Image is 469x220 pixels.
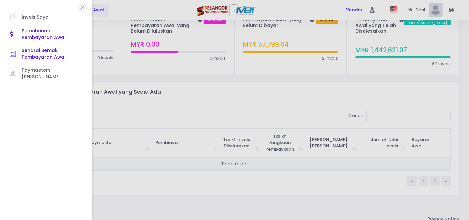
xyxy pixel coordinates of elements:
[3,10,88,25] a: Invois Saya
[22,28,82,41] span: Pemohonan Pembayaran Awal
[22,13,82,22] span: Invois Saya
[22,67,82,81] span: Paymasters [PERSON_NAME]
[3,25,88,44] a: Pemohonan Pembayaran Awal
[3,64,88,84] a: Paymasters [PERSON_NAME]
[22,47,82,61] span: Senarai Semak Pembayaran Awal
[3,44,88,64] a: Senarai Semak Pembayaran Awal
